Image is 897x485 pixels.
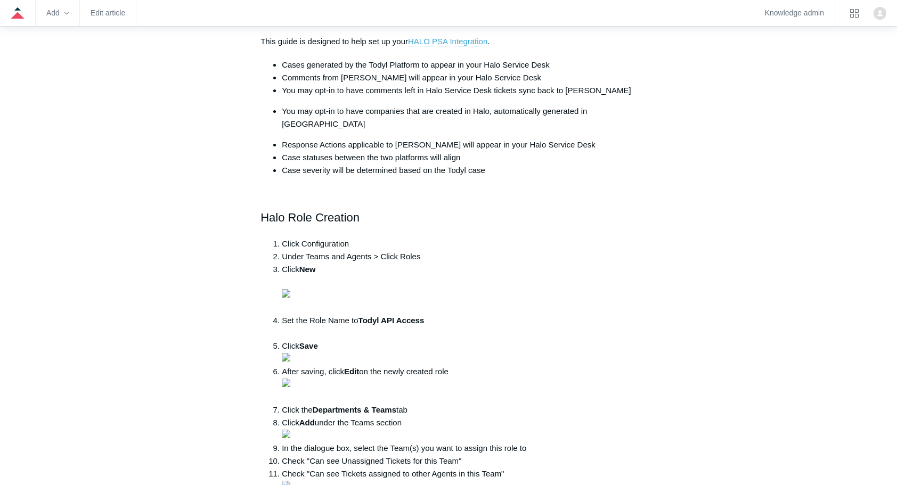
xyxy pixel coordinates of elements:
img: 38277682527123 [282,289,290,298]
strong: Add [299,418,315,427]
p: This guide is designed to help set up your . [260,35,637,48]
strong: Departments & Teams [313,405,396,414]
h2: Halo Role Creation [260,208,637,227]
zd-hc-trigger: Click your profile icon to open the profile menu [874,7,886,20]
a: Edit article [91,10,125,16]
a: Knowledge admin [765,10,824,16]
li: Click under the Teams section [282,416,637,442]
li: Case statuses between the two platforms will align [282,151,637,164]
a: HALO PSA Integration [408,37,487,46]
li: You may opt-in to have comments left in Halo Service Desk tickets sync back to [PERSON_NAME] [282,84,637,97]
li: Click [282,340,637,365]
li: Under Teams and Agents > Click Roles [282,250,637,263]
li: Set the Role Name to [282,314,637,340]
img: 38277659700115 [282,379,290,387]
li: Click the tab [282,404,637,416]
li: Check "Can see Unassigned Tickets for this Team" [282,455,637,467]
li: Click Configuration [282,237,637,250]
strong: Save [282,341,318,363]
li: Case severity will be determined based on the Todyl case [282,164,637,177]
img: 38277659698835 [282,353,290,361]
strong: Edit [344,367,359,376]
li: In the dialogue box, select the Team(s) you want to assign this role to [282,442,637,455]
li: Click [282,263,637,314]
img: 38277659702675 [282,430,290,438]
img: user avatar [874,7,886,20]
li: Cases generated by the Todyl Platform to appear in your Halo Service Desk [282,59,637,71]
li: After saving, click on the newly created role [282,365,637,404]
li: Comments from [PERSON_NAME] will appear in your Halo Service Desk [282,71,637,84]
p: You may opt-in to have companies that are created in Halo, automatically generated in [GEOGRAPHIC... [282,105,637,130]
strong: New [299,265,316,274]
li: Response Actions applicable to [PERSON_NAME] will appear in your Halo Service Desk [282,138,637,151]
strong: Todyl API Access [358,316,425,325]
zd-hc-trigger: Add [46,10,69,16]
